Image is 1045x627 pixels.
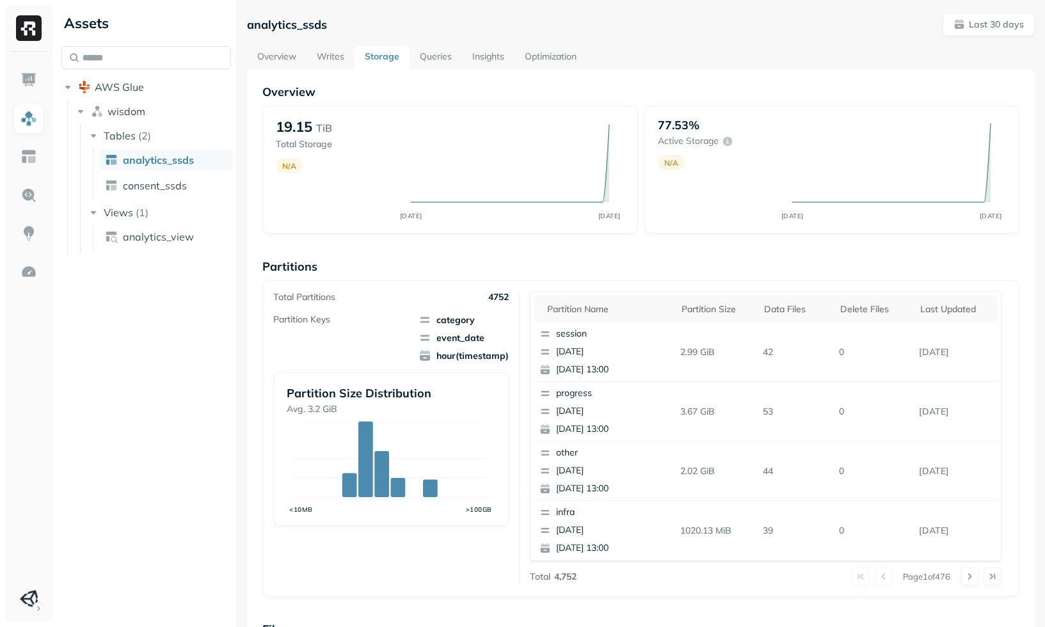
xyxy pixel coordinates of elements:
p: Active storage [658,135,719,147]
p: session [556,328,680,340]
p: Aug 27, 2025 [914,460,997,482]
p: 44 [758,460,834,482]
p: [DATE] [556,524,680,537]
button: session[DATE][DATE] 13:00 [534,322,685,381]
p: Aug 27, 2025 [914,341,997,363]
button: Last 30 days [943,13,1035,36]
p: Partition Keys [273,313,330,326]
div: Assets [61,13,231,33]
button: other[DATE][DATE] 13:00 [534,441,685,500]
p: ( 2 ) [138,129,151,142]
p: Total Storage [276,138,398,150]
img: namespace [91,105,104,118]
p: 0 [834,341,914,363]
p: Total Partitions [273,291,335,303]
p: [DATE] 13:00 [556,482,680,495]
p: 42 [758,341,834,363]
img: Ryft [16,15,42,41]
p: [DATE] 13:00 [556,542,680,555]
button: wisdom [74,101,232,122]
button: progress[DATE][DATE] 13:00 [534,382,685,441]
p: [DATE] [556,405,680,418]
p: Avg. 3.2 GiB [287,403,495,415]
span: event_date [419,331,509,344]
div: Partition name [547,303,669,315]
div: Last updated [920,303,991,315]
p: [DATE] [556,464,680,477]
button: Views(1) [87,202,232,223]
p: [DATE] [556,345,680,358]
tspan: <10MB [289,505,313,514]
img: Assets [20,110,37,127]
p: Page 1 of 476 [903,571,950,582]
p: Partitions [262,259,1019,274]
span: consent_ssds [123,179,187,192]
a: consent_ssds [100,175,233,196]
a: Queries [410,46,462,69]
img: table [105,154,118,166]
p: 19.15 [276,118,312,136]
button: infra[DATE][DATE] 13:00 [534,501,685,560]
p: [DATE] 13:00 [556,363,680,376]
p: Aug 27, 2025 [914,401,997,423]
button: Tables(2) [87,125,232,146]
p: N/A [664,158,678,168]
div: Delete Files [840,303,907,315]
p: ( 1 ) [136,206,148,219]
tspan: [DATE] [781,212,804,220]
button: AWS Glue [61,77,231,97]
a: Optimization [515,46,587,69]
img: root [78,81,91,93]
p: Last 30 days [969,19,1024,31]
p: Aug 27, 2025 [914,520,997,542]
img: view [105,230,118,243]
p: TiB [316,120,332,136]
a: Storage [355,46,410,69]
img: Dashboard [20,72,37,88]
a: analytics_ssds [100,150,233,170]
p: N/A [282,161,296,171]
p: 0 [834,401,914,423]
span: analytics_view [123,230,194,243]
span: Views [104,206,133,219]
img: table [105,179,118,192]
span: category [419,313,509,326]
a: Insights [462,46,515,69]
p: analytics_ssds [247,17,327,32]
span: hour(timestamp) [419,349,509,362]
p: progress [556,387,680,400]
p: Partition Size Distribution [287,386,495,401]
span: analytics_ssds [123,154,194,166]
img: Query Explorer [20,187,37,203]
p: 77.53% [658,118,699,132]
img: Unity [20,590,38,608]
a: Writes [307,46,355,69]
p: 4752 [488,291,509,303]
tspan: [DATE] [399,212,422,220]
span: Tables [104,129,136,142]
p: 39 [758,520,834,542]
p: 4,752 [554,571,577,583]
p: Overview [262,84,1019,99]
div: Data Files [764,303,827,315]
p: 3.67 GiB [675,401,758,423]
p: 1020.13 MiB [675,520,758,542]
p: [DATE] 13:00 [556,423,680,436]
p: Total [530,571,550,583]
tspan: [DATE] [980,212,1002,220]
p: infra [556,506,680,519]
p: 0 [834,460,914,482]
a: Overview [247,46,307,69]
span: AWS Glue [95,81,144,93]
img: Insights [20,225,37,242]
img: Asset Explorer [20,148,37,165]
p: 2.99 GiB [675,341,758,363]
p: 2.02 GiB [675,460,758,482]
tspan: [DATE] [598,212,620,220]
tspan: >100GB [466,505,492,514]
a: analytics_view [100,226,233,247]
img: Optimization [20,264,37,280]
div: Partition size [682,303,751,315]
p: 0 [834,520,914,542]
span: wisdom [108,105,145,118]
